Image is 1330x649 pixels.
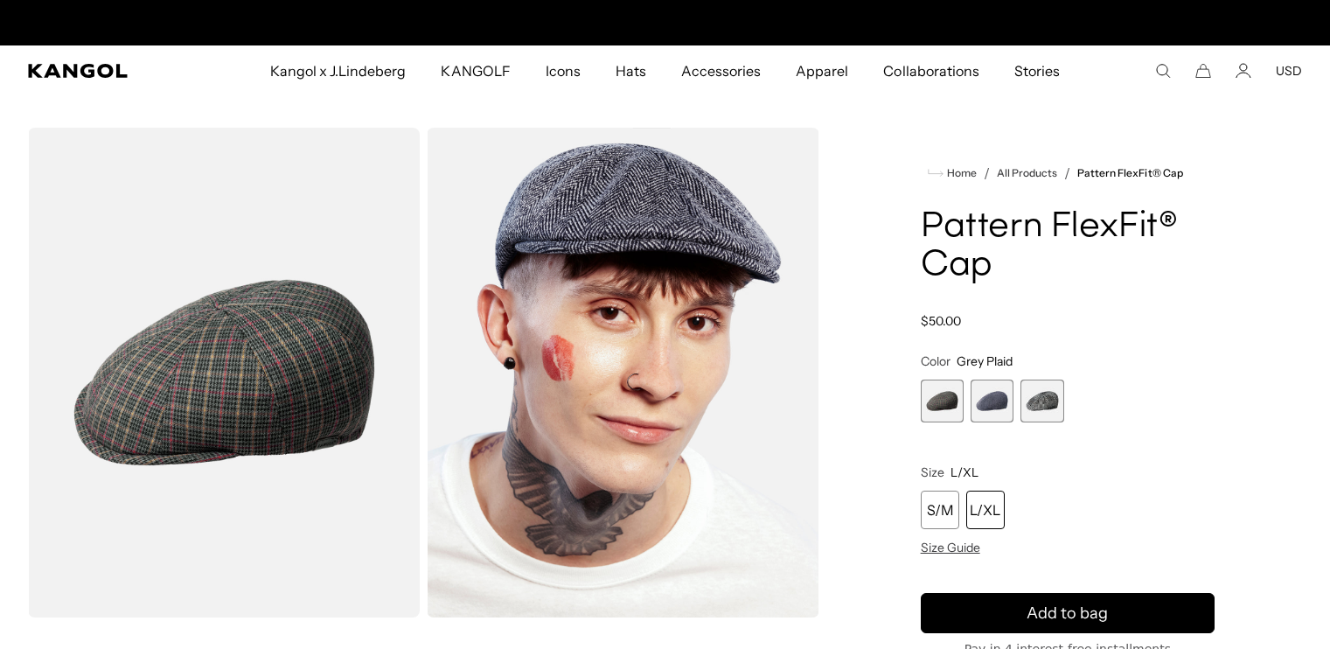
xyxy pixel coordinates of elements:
span: Collaborations [883,45,978,96]
span: KANGOLF [441,45,510,96]
span: Color [921,353,950,369]
a: All Products [997,167,1057,179]
h1: Pattern FlexFit® Cap [921,208,1215,285]
a: Pattern FlexFit® Cap [1077,167,1183,179]
span: Kangol x J.Lindeberg [270,45,407,96]
img: color-grey-plaid [28,128,420,618]
span: Size [921,464,944,480]
a: Hats [598,45,664,96]
a: Apparel [778,45,866,96]
div: 3 of 3 [1020,380,1063,422]
div: 1 of 2 [485,9,846,37]
li: / [977,163,990,184]
button: Cart [1195,63,1211,79]
img: marled-navy [427,128,818,618]
label: Grey Plaid [921,380,964,422]
a: Collaborations [866,45,996,96]
span: Stories [1014,45,1060,96]
a: KANGOLF [423,45,527,96]
span: Grey Plaid [957,353,1013,369]
a: Stories [997,45,1077,96]
div: S/M [921,491,959,529]
div: 1 of 3 [921,380,964,422]
div: L/XL [966,491,1005,529]
product-gallery: Gallery Viewer [28,128,819,618]
a: Home [928,165,977,181]
label: Marled Navy [971,380,1013,422]
div: Announcement [485,9,846,37]
span: Add to bag [1027,602,1108,625]
span: L/XL [950,464,978,480]
button: USD [1276,63,1302,79]
span: Accessories [681,45,761,96]
a: Accessories [664,45,778,96]
label: Black Plaid [1020,380,1063,422]
a: Icons [528,45,598,96]
a: Kangol [28,64,178,78]
span: Hats [616,45,646,96]
div: 2 of 3 [971,380,1013,422]
span: Home [944,167,977,179]
summary: Search here [1155,63,1171,79]
a: Account [1236,63,1251,79]
span: Apparel [796,45,848,96]
li: / [1057,163,1070,184]
nav: breadcrumbs [921,163,1215,184]
span: $50.00 [921,313,961,329]
a: Kangol x J.Lindeberg [253,45,424,96]
span: Icons [546,45,581,96]
span: Size Guide [921,540,980,555]
slideshow-component: Announcement bar [485,9,846,37]
button: Add to bag [921,593,1215,633]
